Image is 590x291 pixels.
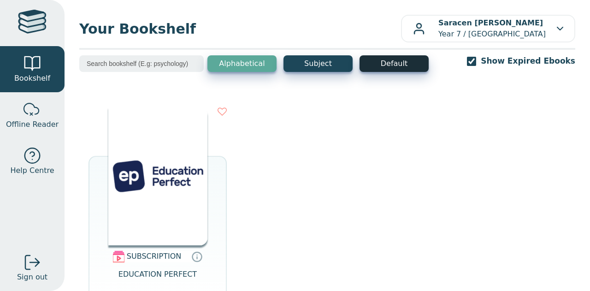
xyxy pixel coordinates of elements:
label: Show Expired Ebooks [481,55,575,67]
span: SUBSCRIPTION [127,252,181,261]
span: Bookshelf [14,73,50,84]
button: Saracen [PERSON_NAME]Year 7 / [GEOGRAPHIC_DATA] [401,15,575,42]
input: Search bookshelf (E.g: psychology) [79,55,204,72]
img: subscription.svg [113,251,124,262]
p: Year 7 / [GEOGRAPHIC_DATA] [438,18,546,40]
img: 72d1a00a-2440-4d08-b23c-fe2119b8f9a7.png [108,107,207,245]
b: Saracen [PERSON_NAME] [438,18,543,27]
span: Help Centre [10,165,54,176]
button: Subject [283,55,353,72]
button: Default [360,55,429,72]
span: Sign out [17,272,47,283]
a: Digital subscriptions can include coursework, exercises and interactive content. Subscriptions ar... [191,251,202,262]
span: EDUCATION PERFECT [118,269,197,291]
span: Your Bookshelf [79,18,401,39]
button: Alphabetical [207,55,277,72]
span: Offline Reader [6,119,59,130]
